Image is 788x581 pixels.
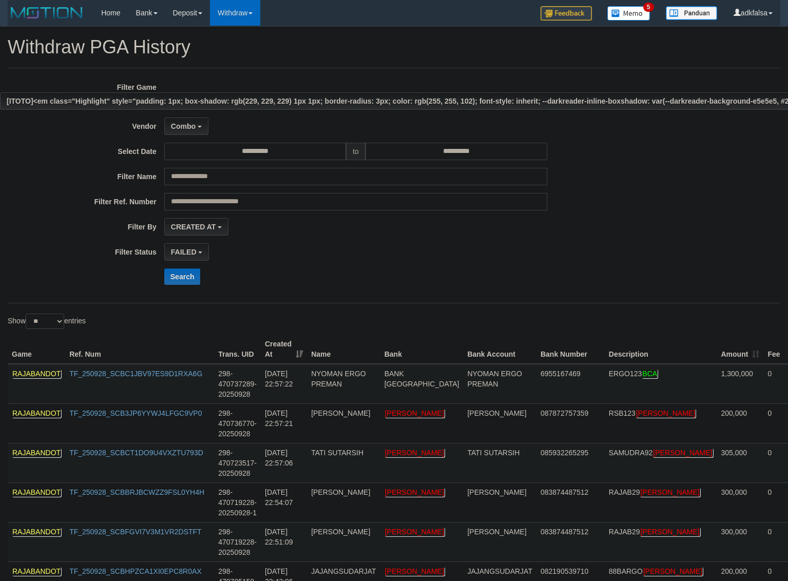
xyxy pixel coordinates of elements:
[536,364,605,404] td: 6955167469
[605,443,717,482] td: SAMUDRA92
[385,488,445,497] em: [PERSON_NAME]
[385,409,445,418] em: [PERSON_NAME]
[261,482,307,522] td: [DATE] 22:54:07
[385,527,445,536] em: [PERSON_NAME]
[642,369,658,378] em: BCA
[307,335,380,364] th: Name
[763,335,784,364] th: Fee
[652,448,713,457] em: [PERSON_NAME]
[605,522,717,561] td: RAJAB29
[536,482,605,522] td: 083874487512
[643,3,654,12] span: 5
[536,335,605,364] th: Bank Number
[261,522,307,561] td: [DATE] 22:51:09
[261,364,307,404] td: [DATE] 22:57:22
[717,403,764,443] td: 200,000
[12,527,61,536] em: RAJABANDOT
[214,443,261,482] td: 298-470723517-20250928
[717,335,764,364] th: Amount: activate to sort column ascending
[69,567,202,575] a: TF_250928_SCBHPZCA1XI0EPC8R0AX
[463,364,536,404] td: NYOMAN ERGO PREMAN
[261,443,307,482] td: [DATE] 22:57:06
[214,364,261,404] td: 298-470737289-20250928
[385,567,445,576] em: [PERSON_NAME]
[8,5,86,21] img: MOTION_logo.png
[171,248,197,256] span: FAILED
[605,364,717,404] td: ERGO123
[640,488,700,497] em: [PERSON_NAME]
[763,403,784,443] td: 0
[164,268,201,285] button: Search
[69,449,203,457] a: TF_250928_SCBCT1DO9U4VXZTU793D
[763,522,784,561] td: 0
[666,6,717,20] img: panduan.png
[8,37,780,57] h1: Withdraw PGA History
[717,522,764,561] td: 300,000
[605,335,717,364] th: Description
[261,403,307,443] td: [DATE] 22:57:21
[463,482,536,522] td: [PERSON_NAME]
[69,488,204,496] a: TF_250928_SCBBRJBCWZZ9FSL0YH4H
[261,335,307,364] th: Created At: activate to sort column ascending
[536,443,605,482] td: 085932265295
[307,364,380,404] td: NYOMAN ERGO PREMAN
[605,482,717,522] td: RAJAB29
[214,403,261,443] td: 298-470736770-20250928
[463,335,536,364] th: Bank Account
[380,364,464,404] td: BANK [GEOGRAPHIC_DATA]
[463,522,536,561] td: [PERSON_NAME]
[717,364,764,404] td: 1,300,000
[69,409,202,417] a: TF_250928_SCB3JP6YYWJ4LFGC9VP0
[763,364,784,404] td: 0
[643,567,703,576] em: [PERSON_NAME]
[8,335,65,364] th: Game
[346,143,366,160] span: to
[463,403,536,443] td: [PERSON_NAME]
[12,448,61,457] em: RAJABANDOT
[636,409,696,418] em: [PERSON_NAME]
[214,482,261,522] td: 298-470719228-20250928-1
[214,335,261,364] th: Trans. UID
[541,6,592,21] img: Feedback.jpg
[164,243,209,261] button: FAILED
[69,370,202,378] a: TF_250928_SCBC1JBV97ES9D1RXA6G
[380,335,464,364] th: Bank
[171,122,196,130] span: Combo
[164,118,208,135] button: Combo
[463,443,536,482] td: TATI SUTARSIH
[717,443,764,482] td: 305,000
[214,522,261,561] td: 298-470719228-20250928
[12,409,61,418] em: RAJABANDOT
[607,6,650,21] img: Button%20Memo.svg
[65,335,214,364] th: Ref. Num
[12,488,61,497] em: RAJABANDOT
[763,482,784,522] td: 0
[164,218,229,236] button: CREATED AT
[12,369,61,378] em: RAJABANDOT
[26,314,64,329] select: Showentries
[8,314,86,329] label: Show entries
[536,522,605,561] td: 083874487512
[763,443,784,482] td: 0
[171,223,216,231] span: CREATED AT
[536,403,605,443] td: 087872757359
[717,482,764,522] td: 300,000
[385,448,445,457] em: [PERSON_NAME]
[640,527,700,536] em: [PERSON_NAME]
[307,482,380,522] td: [PERSON_NAME]
[605,403,717,443] td: RSB123
[307,443,380,482] td: TATI SUTARSIH
[69,528,202,536] a: TF_250928_SCBFGVI7V3M1VR2DSTFT
[307,522,380,561] td: [PERSON_NAME]
[307,403,380,443] td: [PERSON_NAME]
